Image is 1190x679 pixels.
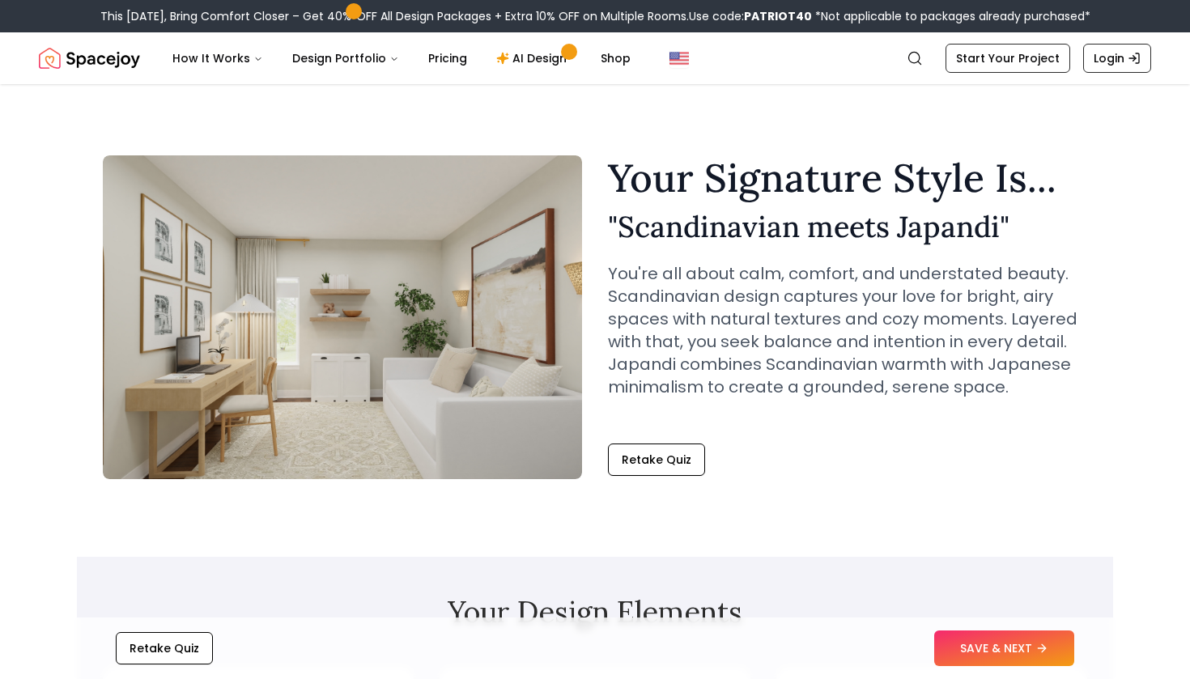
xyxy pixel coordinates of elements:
[744,8,812,24] b: PATRIOT40
[39,42,140,74] a: Spacejoy
[608,159,1087,197] h1: Your Signature Style Is...
[159,42,276,74] button: How It Works
[689,8,812,24] span: Use code:
[415,42,480,74] a: Pricing
[608,262,1087,398] p: You're all about calm, comfort, and understated beauty. Scandinavian design captures your love fo...
[669,49,689,68] img: United States
[588,42,644,74] a: Shop
[103,596,1087,628] h2: Your Design Elements
[159,42,644,74] nav: Main
[39,32,1151,84] nav: Global
[116,632,213,664] button: Retake Quiz
[934,630,1074,666] button: SAVE & NEXT
[608,210,1087,243] h2: " Scandinavian meets Japandi "
[946,44,1070,73] a: Start Your Project
[103,155,582,479] img: Scandinavian meets Japandi Style Example
[100,8,1090,24] div: This [DATE], Bring Comfort Closer – Get 40% OFF All Design Packages + Extra 10% OFF on Multiple R...
[608,443,705,476] button: Retake Quiz
[1083,44,1151,73] a: Login
[39,42,140,74] img: Spacejoy Logo
[279,42,412,74] button: Design Portfolio
[483,42,584,74] a: AI Design
[812,8,1090,24] span: *Not applicable to packages already purchased*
